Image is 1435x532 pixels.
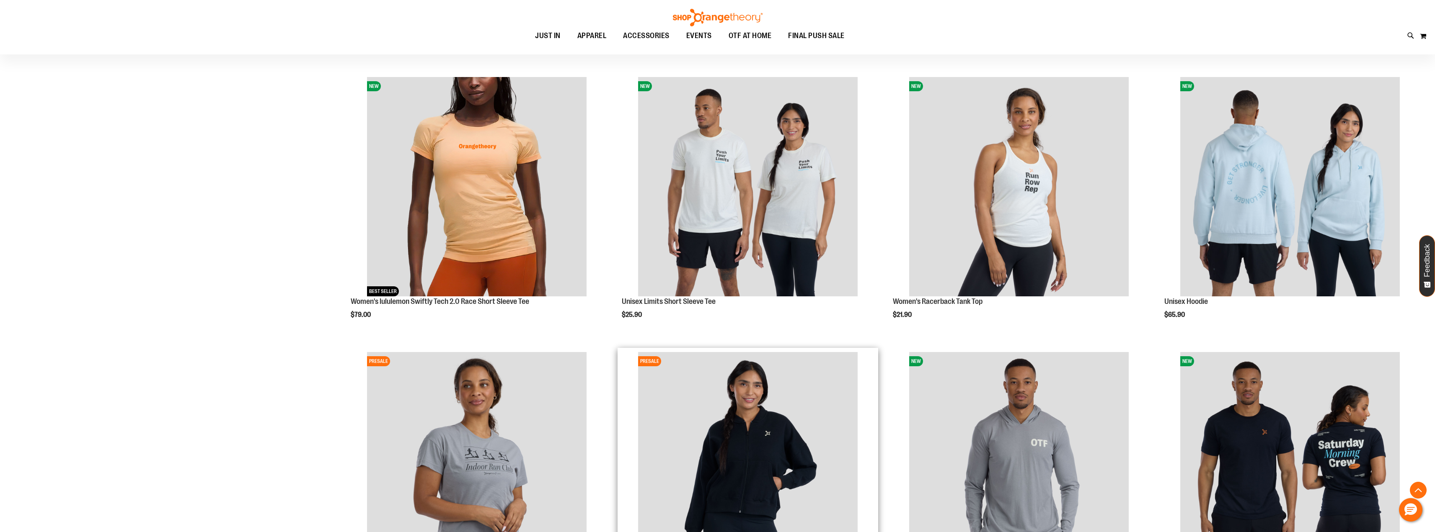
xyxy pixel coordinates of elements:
img: Image of Unisex Hoodie [1180,77,1400,296]
span: PRESALE [367,356,390,366]
span: FINAL PUSH SALE [788,26,845,45]
a: Image of Unisex HoodieNEW [1164,77,1416,298]
div: product [346,73,607,340]
a: APPAREL [569,26,615,45]
span: OTF AT HOME [729,26,772,45]
span: NEW [909,356,923,366]
span: NEW [367,81,381,91]
a: OTF AT HOME [720,26,780,46]
span: $25.90 [622,311,643,319]
button: Hello, have a question? Let’s chat. [1399,498,1422,522]
span: JUST IN [535,26,561,45]
a: EVENTS [678,26,720,46]
img: Women's lululemon Swiftly Tech 2.0 Race Short Sleeve Tee [367,77,587,296]
div: product [889,73,1149,340]
span: NEW [909,81,923,91]
a: Women's Racerback Tank Top [893,297,983,306]
span: $21.90 [893,311,913,319]
img: Shop Orangetheory [672,9,764,26]
img: Image of Womens Racerback Tank [909,77,1129,296]
span: $65.90 [1164,311,1186,319]
a: Unisex Limits Short Sleeve Tee [622,297,716,306]
span: NEW [638,81,652,91]
a: ACCESSORIES [615,26,678,46]
span: Feedback [1423,244,1431,277]
div: product [618,73,878,340]
a: Women's lululemon Swiftly Tech 2.0 Race Short Sleeve TeeNEWBEST SELLER [351,77,602,298]
a: Unisex Hoodie [1164,297,1208,306]
span: NEW [1180,81,1194,91]
span: APPAREL [577,26,607,45]
span: PRESALE [638,356,661,366]
span: BEST SELLER [367,286,399,296]
button: Feedback - Show survey [1419,235,1435,297]
span: $79.00 [351,311,372,319]
span: EVENTS [686,26,712,45]
a: Women's lululemon Swiftly Tech 2.0 Race Short Sleeve Tee [351,297,529,306]
span: NEW [1180,356,1194,366]
button: Back To Top [1410,482,1427,499]
div: product [1160,73,1420,340]
img: Image of Unisex BB Limits Tee [638,77,858,296]
a: FINAL PUSH SALE [780,26,853,46]
span: ACCESSORIES [623,26,670,45]
a: Image of Womens Racerback TankNEW [893,77,1145,298]
a: Image of Unisex BB Limits TeeNEW [622,77,874,298]
a: JUST IN [527,26,569,46]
